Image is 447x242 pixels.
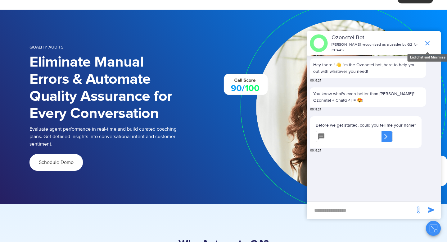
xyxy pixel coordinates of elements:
[332,42,421,53] p: [PERSON_NAME] recognized as a Leader by G2 for CCAAS
[332,34,421,42] p: Ozonetel Bot
[310,148,321,153] span: 00:19:27
[313,91,423,104] p: You know what's even better than [PERSON_NAME]? Ozonetel + ChatGPT = 😍!
[310,205,412,216] div: new-msg-input
[39,160,74,165] span: Schedule Demo
[412,204,425,216] span: send message
[426,221,441,236] button: Close chat
[310,78,321,83] span: 00:19:27
[425,204,438,216] span: send message
[313,62,423,75] p: Hey there ! 👋 I'm the Ozonetel bot, here to help you out with whatever you need!
[29,54,185,122] h1: Eliminate Manual Errors & Automate Quality Assurance for Every Conversation
[316,122,416,128] p: Before we get started, could you tell me your name?
[29,154,83,171] a: Schedule Demo
[29,125,185,148] p: Evaluate agent performance in real-time and build curated coaching plans. Get detailed insights i...
[310,107,321,112] span: 00:19:27
[421,37,434,49] span: end chat or minimize
[310,34,328,52] img: header
[29,44,63,50] span: Quality Audits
